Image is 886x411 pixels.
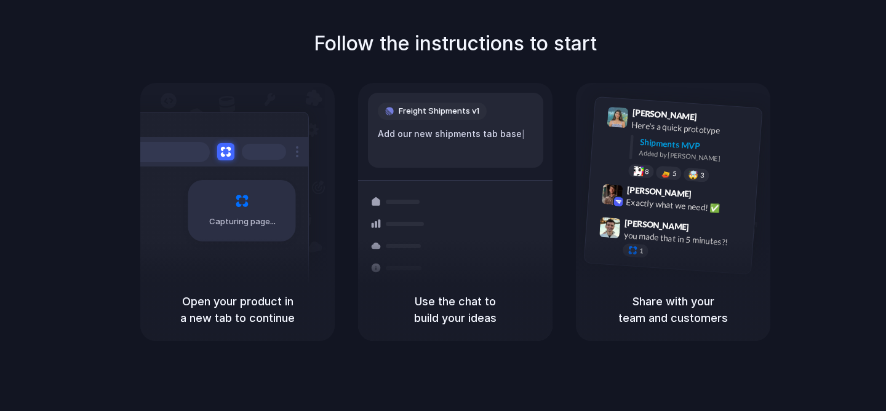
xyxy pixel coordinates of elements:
[695,189,720,203] span: 9:42 AM
[522,129,525,139] span: |
[693,222,718,237] span: 9:47 AM
[623,229,746,249] div: you made that in 5 minutes?!
[700,172,704,179] span: 3
[639,248,644,254] span: 1
[314,29,597,58] h1: Follow the instructions to start
[378,127,533,141] div: Add our new shipments tab base
[632,106,697,123] span: [PERSON_NAME]
[399,105,479,117] span: Freight Shipments v1
[688,170,699,179] div: 🤯
[645,168,649,175] span: 8
[625,216,690,234] span: [PERSON_NAME]
[209,216,277,228] span: Capturing page
[639,136,753,156] div: Shipments MVP
[631,119,754,139] div: Here's a quick prototype
[373,293,538,326] h5: Use the chat to build your ideas
[591,293,756,326] h5: Share with your team and customers
[155,293,320,326] h5: Open your product in a new tab to continue
[672,170,677,177] span: 5
[626,195,749,216] div: Exactly what we need! ✅
[701,112,726,127] span: 9:41 AM
[639,148,752,166] div: Added by [PERSON_NAME]
[626,183,692,201] span: [PERSON_NAME]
